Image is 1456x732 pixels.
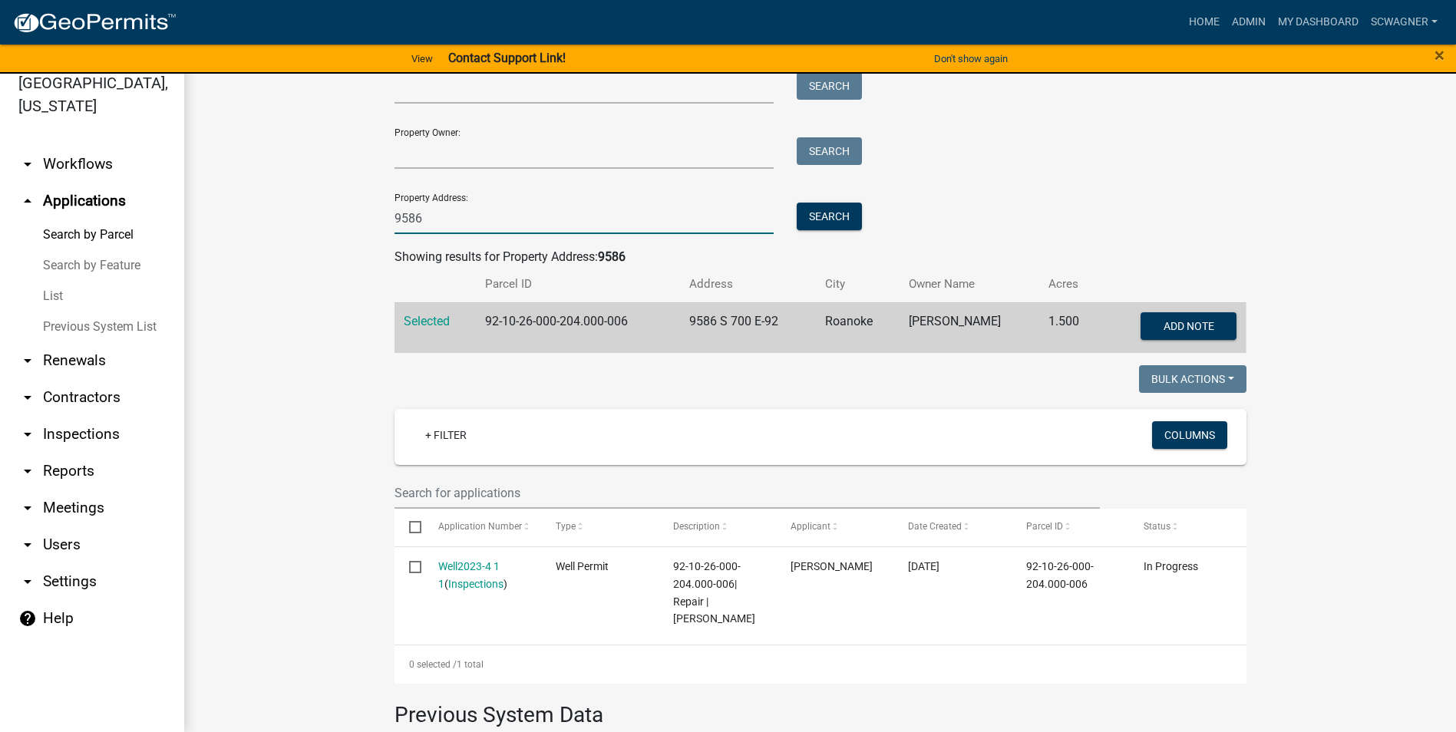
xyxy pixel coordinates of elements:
[673,521,720,532] span: Description
[438,560,500,590] a: Well2023-4 1 1
[476,266,680,302] th: Parcel ID
[448,578,503,590] a: Inspections
[1152,421,1227,449] button: Columns
[395,509,424,546] datatable-header-cell: Select
[438,558,527,593] div: ( )
[424,509,541,546] datatable-header-cell: Application Number
[18,192,37,210] i: arrow_drop_up
[928,46,1014,71] button: Don't show again
[395,477,1101,509] input: Search for applications
[395,684,1246,731] h3: Previous System Data
[1026,560,1094,590] span: 92-10-26-000-204.000-006
[1141,312,1236,340] button: Add Note
[598,249,626,264] strong: 9586
[1226,8,1272,37] a: Admin
[816,266,900,302] th: City
[18,462,37,480] i: arrow_drop_down
[797,137,862,165] button: Search
[1144,521,1170,532] span: Status
[1128,509,1246,546] datatable-header-cell: Status
[893,509,1011,546] datatable-header-cell: Date Created
[908,521,962,532] span: Date Created
[1435,46,1444,64] button: Close
[673,560,755,625] span: 92-10-26-000-204.000-006| Repair | Quilhot, David T
[1139,365,1246,393] button: Bulk Actions
[659,509,776,546] datatable-header-cell: Description
[541,509,659,546] datatable-header-cell: Type
[18,609,37,628] i: help
[18,536,37,554] i: arrow_drop_down
[1365,8,1444,37] a: scwagner
[797,72,862,100] button: Search
[556,560,609,572] span: Well Permit
[476,302,680,353] td: 92-10-26-000-204.000-006
[797,203,862,230] button: Search
[448,51,566,65] strong: Contact Support Link!
[409,659,457,670] span: 0 selected /
[18,155,37,173] i: arrow_drop_down
[1272,8,1365,37] a: My Dashboard
[1183,8,1226,37] a: Home
[680,302,816,353] td: 9586 S 700 E-92
[1435,45,1444,66] span: ×
[900,266,1039,302] th: Owner Name
[1164,319,1214,331] span: Add Note
[1011,509,1128,546] datatable-header-cell: Parcel ID
[680,266,816,302] th: Address
[438,521,522,532] span: Application Number
[18,572,37,591] i: arrow_drop_down
[1144,560,1198,572] span: In Progress
[18,499,37,517] i: arrow_drop_down
[395,645,1246,684] div: 1 total
[791,560,873,572] span: Scott Wagner
[776,509,893,546] datatable-header-cell: Applicant
[1026,521,1063,532] span: Parcel ID
[404,314,450,328] a: Selected
[405,46,439,71] a: View
[1039,266,1101,302] th: Acres
[395,248,1246,266] div: Showing results for Property Address:
[556,521,576,532] span: Type
[18,351,37,370] i: arrow_drop_down
[908,560,939,572] span: 01/12/2023
[1039,302,1101,353] td: 1.500
[900,302,1039,353] td: [PERSON_NAME]
[816,302,900,353] td: Roanoke
[791,521,830,532] span: Applicant
[18,388,37,407] i: arrow_drop_down
[18,425,37,443] i: arrow_drop_down
[413,421,479,449] a: + Filter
